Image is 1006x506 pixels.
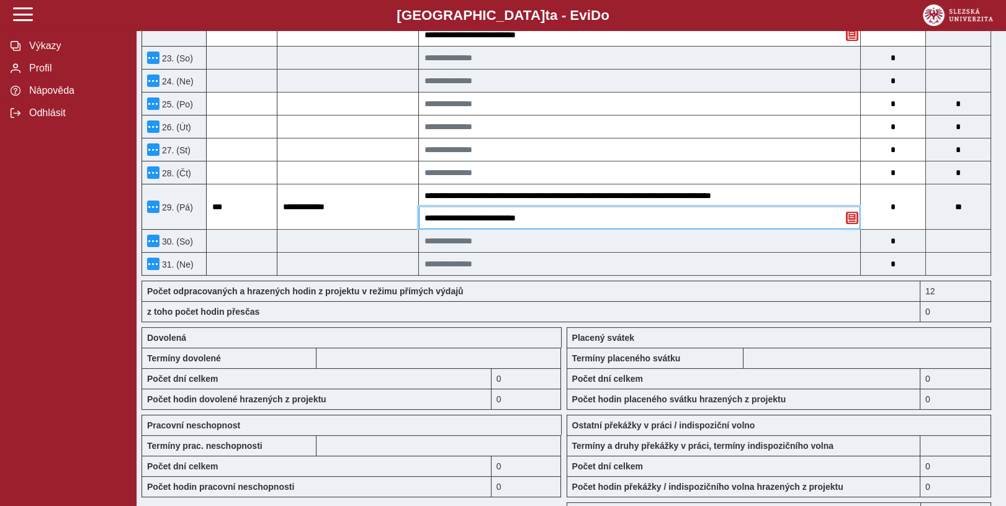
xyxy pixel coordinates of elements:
[147,307,259,317] b: z toho počet hodin přesčas
[147,394,326,404] b: Počet hodin dovolené hrazených z projektu
[159,122,191,132] span: 26. (Út)
[159,99,193,109] span: 25. (Po)
[923,4,993,26] img: logo_web_su.png
[159,237,193,246] span: 30. (So)
[147,201,159,213] button: Menu
[846,212,858,224] button: Odstranit poznámku
[572,333,634,343] b: Placený svátek
[572,353,681,363] b: Termíny placeného svátku
[545,7,549,23] span: t
[147,97,159,110] button: Menu
[147,461,218,471] b: Počet dní celkem
[147,286,464,296] b: Počet odpracovaných a hrazených hodin z projektu v režimu přímých výdajů
[492,476,562,497] div: 0
[572,441,833,451] b: Termíny a druhy překážky v práci, termíny indispozičního volna
[25,63,126,74] span: Profil
[25,40,126,52] span: Výkazy
[147,75,159,87] button: Menu
[572,482,843,492] b: Počet hodin překážky / indispozičního volna hrazených z projektu
[147,482,294,492] b: Počet hodin pracovní neschopnosti
[147,235,159,247] button: Menu
[492,368,562,389] div: 0
[147,441,263,451] b: Termíny prac. neschopnosti
[159,145,191,155] span: 27. (St)
[159,76,194,86] span: 24. (Ne)
[492,456,562,476] div: 0
[25,107,126,119] span: Odhlásit
[25,85,126,96] span: Nápověda
[147,120,159,133] button: Menu
[920,301,991,322] div: 0
[572,394,786,404] b: Počet hodin placeného svátku hrazených z projektu
[147,420,240,430] b: Pracovní neschopnost
[920,368,991,389] div: 0
[159,202,193,212] span: 29. (Pá)
[572,461,643,471] b: Počet dní celkem
[147,143,159,156] button: Menu
[920,281,991,301] div: 12
[147,353,221,363] b: Termíny dovolené
[159,168,191,178] span: 28. (Čt)
[572,374,643,384] b: Počet dní celkem
[492,389,562,410] div: 0
[601,7,609,23] span: o
[147,52,159,64] button: Menu
[37,7,969,24] b: [GEOGRAPHIC_DATA] a - Evi
[920,476,991,497] div: 0
[159,53,193,63] span: 23. (So)
[147,374,218,384] b: Počet dní celkem
[920,389,991,410] div: 0
[147,333,186,343] b: Dovolená
[846,29,858,41] button: Odstranit poznámku
[920,456,991,476] div: 0
[159,260,194,269] span: 31. (Ne)
[591,7,601,23] span: D
[572,420,755,430] b: Ostatní překážky v práci / indispoziční volno
[147,258,159,270] button: Menu
[147,166,159,179] button: Menu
